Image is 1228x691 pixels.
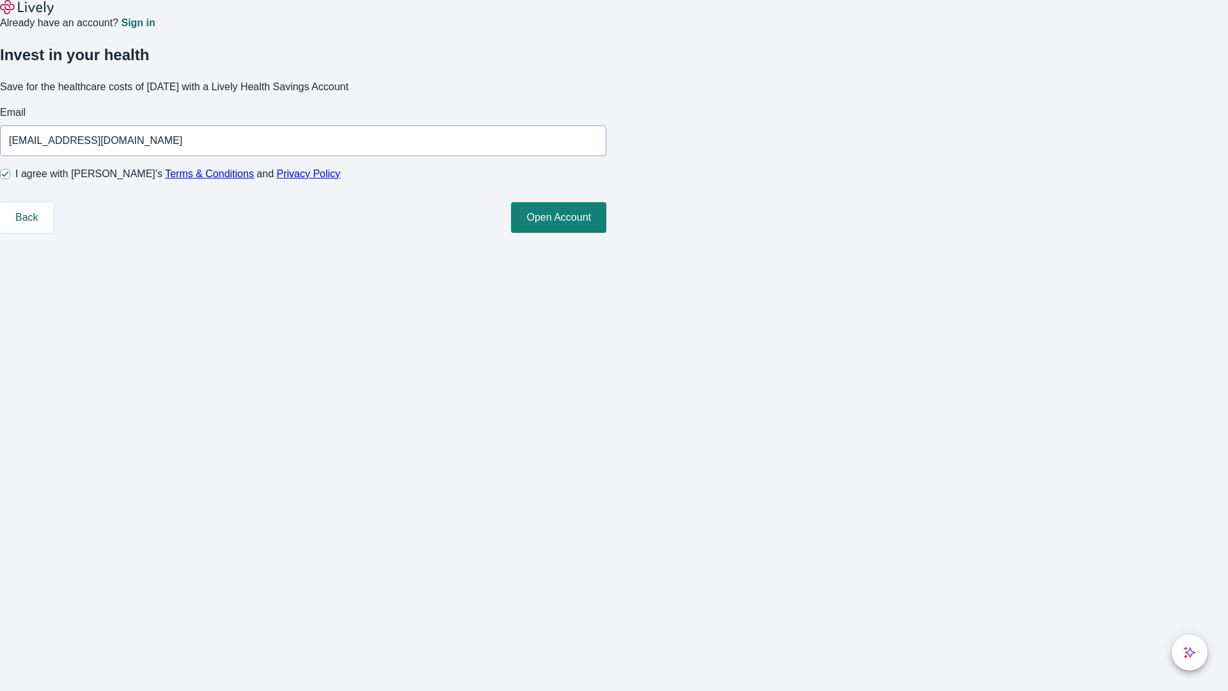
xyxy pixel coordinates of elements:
a: Sign in [121,18,155,28]
button: chat [1172,635,1208,671]
a: Terms & Conditions [165,168,254,179]
span: I agree with [PERSON_NAME]’s and [15,166,340,182]
a: Privacy Policy [277,168,341,179]
svg: Lively AI Assistant [1183,646,1196,659]
button: Open Account [511,202,606,233]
